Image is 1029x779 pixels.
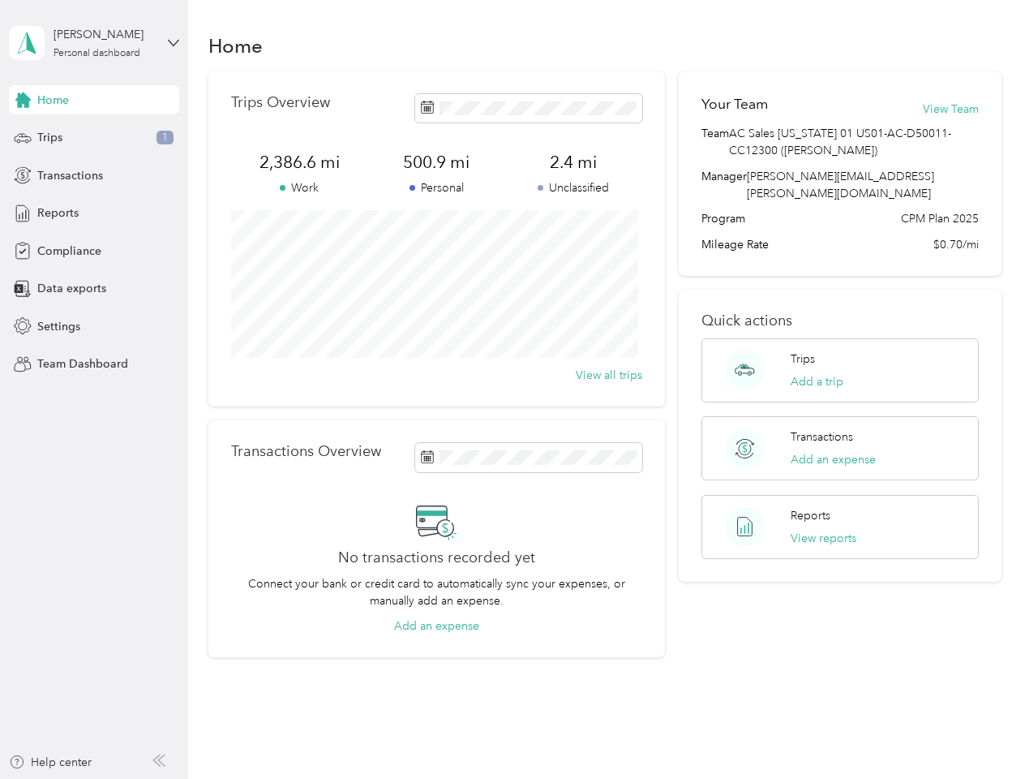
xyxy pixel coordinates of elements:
span: Trips [37,129,62,146]
span: Team Dashboard [37,355,128,372]
p: Connect your bank or credit card to automatically sync your expenses, or manually add an expense. [231,575,642,609]
p: Reports [791,507,830,524]
p: Trips [791,351,815,368]
div: Personal dashboard [54,49,140,58]
h2: No transactions recorded yet [338,549,535,566]
span: [PERSON_NAME][EMAIL_ADDRESS][PERSON_NAME][DOMAIN_NAME] [747,170,934,200]
p: Work [231,179,368,196]
div: [PERSON_NAME] [54,26,155,43]
button: Add a trip [791,373,843,390]
button: View Team [923,101,979,118]
span: Mileage Rate [701,236,769,253]
span: 2.4 mi [505,151,642,174]
p: Personal [368,179,505,196]
span: 500.9 mi [368,151,505,174]
p: Quick actions [701,312,978,329]
span: Team [701,125,729,159]
button: Add an expense [394,618,479,635]
span: 1 [156,131,174,145]
span: CPM Plan 2025 [901,210,979,227]
span: AC Sales [US_STATE] 01 US01-AC-D50011-CC12300 ([PERSON_NAME]) [729,125,978,159]
span: Program [701,210,745,227]
span: 2,386.6 mi [231,151,368,174]
h2: Your Team [701,94,768,114]
button: Help center [9,754,92,771]
span: Home [37,92,69,109]
button: View reports [791,530,856,547]
button: View all trips [576,367,642,384]
span: Compliance [37,243,101,260]
p: Trips Overview [231,94,330,111]
span: Settings [37,318,80,335]
p: Transactions [791,428,853,445]
span: Manager [701,168,747,202]
span: Reports [37,204,79,222]
span: Transactions [37,167,103,184]
h1: Home [208,37,263,54]
p: Transactions Overview [231,443,381,460]
iframe: Everlance-gr Chat Button Frame [938,688,1029,779]
span: Data exports [37,280,106,297]
button: Add an expense [791,451,876,468]
span: $0.70/mi [933,236,979,253]
p: Unclassified [505,179,642,196]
